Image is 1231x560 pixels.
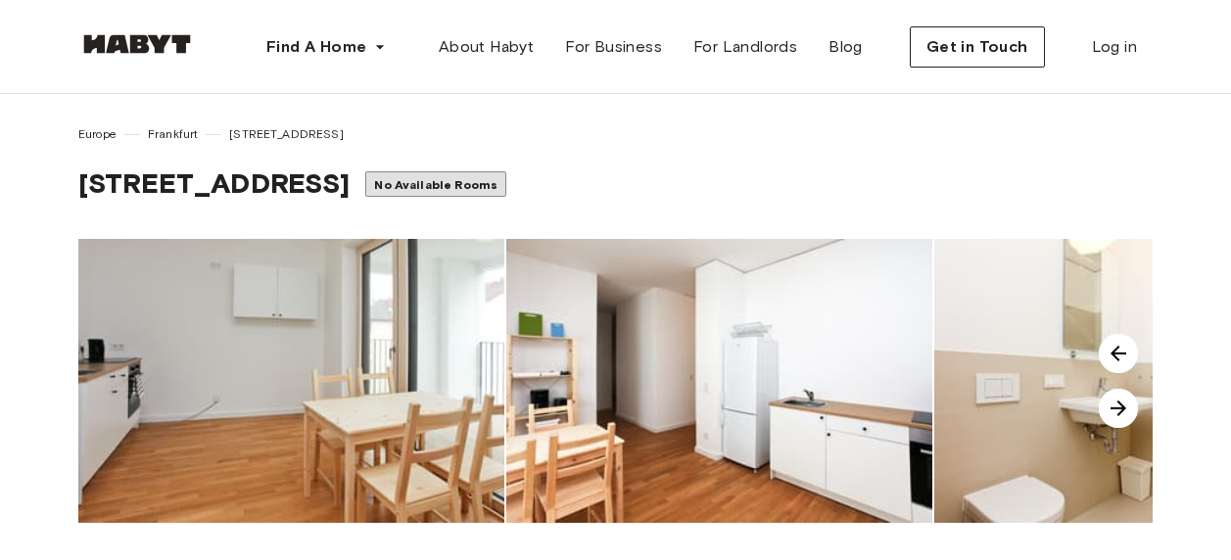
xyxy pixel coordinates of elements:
span: Blog [829,35,863,59]
a: Blog [813,27,878,67]
span: Get in Touch [926,35,1028,59]
img: image-carousel-arrow [1099,334,1138,373]
button: Get in Touch [910,26,1045,68]
span: About Habyt [439,35,534,59]
span: Find A Home [266,35,366,59]
a: Log in [1076,27,1153,67]
img: image [78,239,504,523]
a: For Landlords [678,27,813,67]
span: For Landlords [693,35,797,59]
span: [STREET_ADDRESS] [229,125,343,143]
img: Habyt [78,34,196,54]
span: For Business [565,35,662,59]
img: image-carousel-arrow [1099,389,1138,428]
span: No Available Rooms [374,177,497,192]
button: Find A Home [251,27,402,67]
span: [STREET_ADDRESS] [78,166,350,200]
span: Log in [1092,35,1137,59]
span: Europe [78,125,117,143]
a: For Business [549,27,678,67]
span: Frankfurt [148,125,198,143]
img: image [506,239,932,523]
a: About Habyt [423,27,549,67]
